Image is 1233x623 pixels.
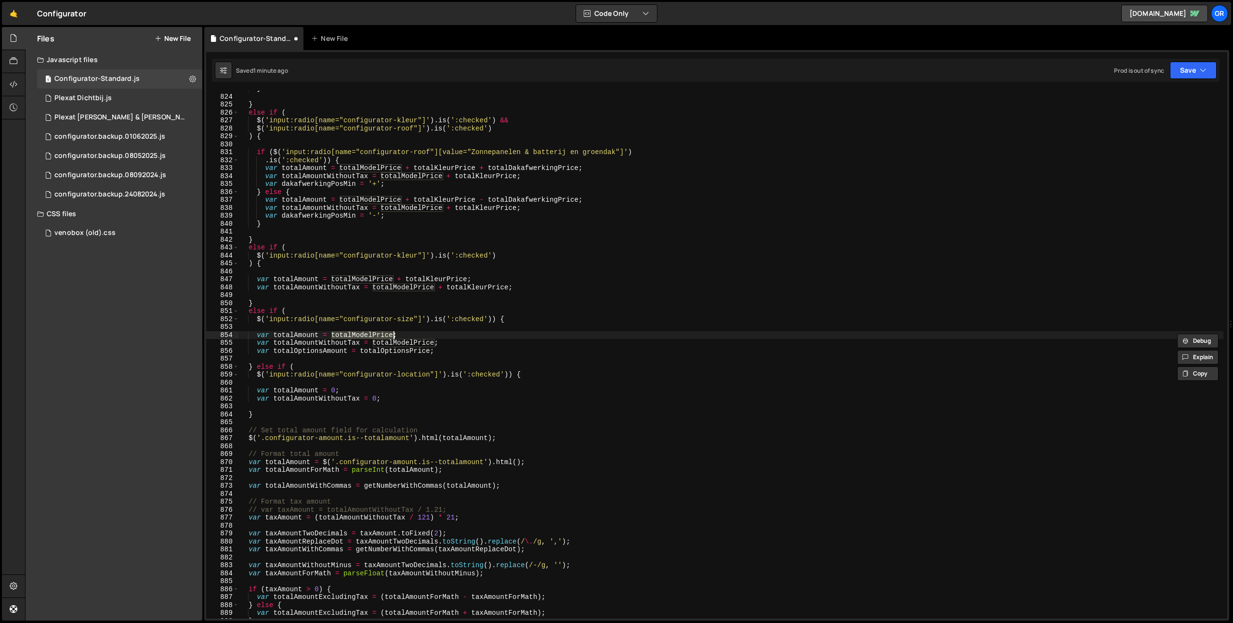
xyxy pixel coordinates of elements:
div: 869 [206,450,239,458]
div: 881 [206,545,239,554]
div: 863 [206,402,239,411]
div: 855 [206,339,239,347]
div: 864 [206,411,239,419]
div: 870 [206,458,239,467]
div: 879 [206,530,239,538]
a: Gr [1211,5,1228,22]
div: 851 [206,307,239,315]
div: 865 [206,418,239,427]
div: 833 [206,164,239,172]
div: 840 [206,220,239,228]
div: 832 [206,156,239,165]
div: 888 [206,601,239,610]
div: 880 [206,538,239,546]
div: 838 [206,204,239,212]
div: 839 [206,212,239,220]
button: Debug [1177,334,1219,348]
div: 878 [206,522,239,530]
div: 889 [206,609,239,617]
div: 861 [206,387,239,395]
div: 860 [206,379,239,387]
div: 842 [206,236,239,244]
div: 883 [206,561,239,570]
div: 859 [206,371,239,379]
div: 837 [206,196,239,204]
div: 844 [206,252,239,260]
div: 886 [206,585,239,594]
div: 882 [206,554,239,562]
div: 835 [206,180,239,188]
div: Plexat Dichtbij.js [54,94,112,103]
div: CSS files [26,204,202,223]
div: venobox (old).css [54,229,116,237]
div: 847 [206,275,239,284]
div: configurator.backup.01062025.js [54,132,165,141]
div: 824 [206,93,239,101]
div: 853 [206,323,239,331]
div: 829 [206,132,239,141]
div: 6838/44243.js [37,89,202,108]
div: 831 [206,148,239,156]
a: 🤙 [2,2,26,25]
div: 828 [206,125,239,133]
div: 843 [206,244,239,252]
div: 6838/38770.js [37,146,202,166]
button: Copy [1177,366,1219,381]
div: Plexat Groei & Thuis.js [37,108,206,127]
button: Code Only [576,5,657,22]
div: 6838/13206.js [37,69,202,89]
div: 827 [206,117,239,125]
div: 875 [206,498,239,506]
div: 887 [206,593,239,601]
div: 876 [206,506,239,514]
div: 825 [206,101,239,109]
div: 850 [206,299,239,308]
div: 857 [206,355,239,363]
div: 866 [206,427,239,435]
div: 848 [206,284,239,292]
div: configurator.backup.08092024.js [54,171,166,180]
h2: Files [37,33,54,44]
div: 6838/20077.js [37,185,202,204]
div: 862 [206,395,239,403]
div: 6838/40450.js [37,127,202,146]
div: 836 [206,188,239,196]
div: 852 [206,315,239,324]
div: 877 [206,514,239,522]
div: Prod is out of sync [1114,66,1164,75]
div: 885 [206,577,239,585]
div: 872 [206,474,239,482]
div: configurator.backup.08052025.js [54,152,166,160]
div: 884 [206,570,239,578]
div: 874 [206,490,239,498]
button: Explain [1177,350,1219,364]
div: 867 [206,434,239,442]
div: 841 [206,228,239,236]
div: 826 [206,109,239,117]
div: 856 [206,347,239,355]
div: Configurator-Standard.js [220,34,292,43]
div: 849 [206,291,239,299]
div: 830 [206,141,239,149]
div: Configurator [37,8,86,19]
div: 858 [206,363,239,371]
span: 1 [45,76,51,84]
a: [DOMAIN_NAME] [1121,5,1208,22]
div: 6838/20949.js [37,166,202,185]
div: 6838/40544.css [37,223,202,243]
div: 868 [206,442,239,451]
div: 871 [206,466,239,474]
div: Saved [236,66,288,75]
div: 1 minute ago [253,66,288,75]
div: 834 [206,172,239,181]
div: 854 [206,331,239,339]
div: Javascript files [26,50,202,69]
div: Plexat [PERSON_NAME] & [PERSON_NAME].js [54,113,187,122]
div: configurator.backup.24082024.js [54,190,165,199]
div: Configurator-Standard.js [54,75,140,83]
div: 846 [206,268,239,276]
button: New File [155,35,191,42]
div: 873 [206,482,239,490]
button: Save [1170,62,1217,79]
